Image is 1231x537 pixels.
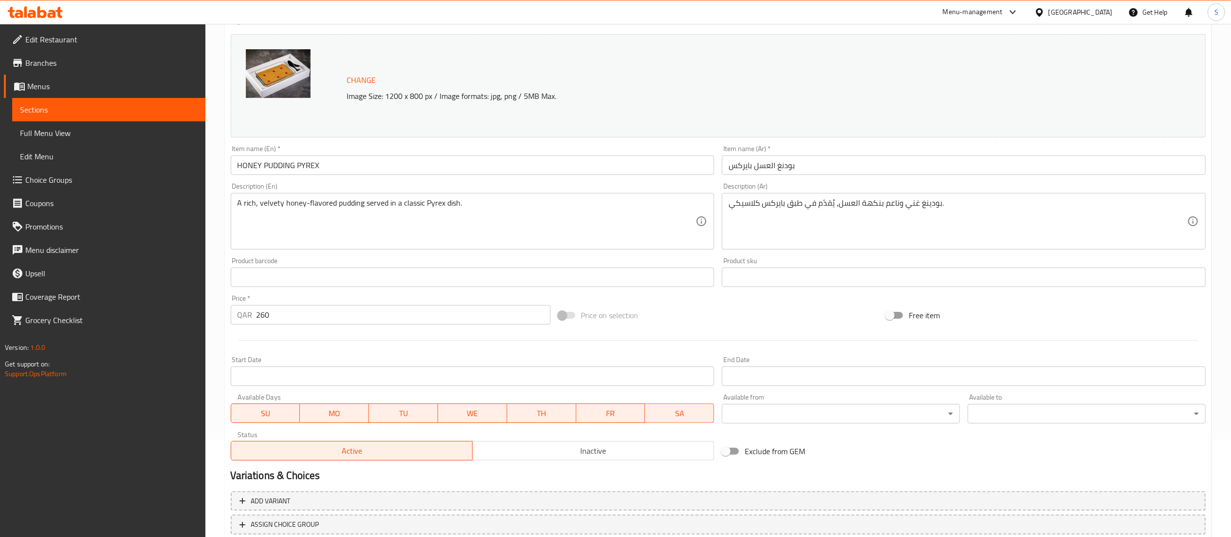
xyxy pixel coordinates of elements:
span: Sections [20,104,198,115]
span: Branches [25,57,198,69]
button: Active [231,441,473,460]
button: WE [438,403,507,423]
span: Grocery Checklist [25,314,198,326]
button: Inactive [472,441,714,460]
h2: Variations & Choices [231,468,1206,483]
span: Coupons [25,197,198,209]
span: Free item [909,309,940,321]
span: 1.0.0 [30,341,45,354]
input: Please enter product barcode [231,268,715,287]
span: ASSIGN CHOICE GROUP [251,518,319,531]
span: TU [373,406,434,421]
a: Upsell [4,262,205,285]
span: Inactive [477,444,710,458]
div: Menu-management [943,6,1003,18]
input: Please enter price [257,305,551,325]
button: Add variant [231,491,1206,511]
button: Change [343,70,380,90]
span: MO [304,406,365,421]
textarea: بودينغ غني وناعم بنكهة العسل، يُقدّم في طبق بايركس كلاسيكي. [729,198,1187,245]
a: Grocery Checklist [4,308,205,332]
span: Choice Groups [25,174,198,186]
div: ​ [968,404,1206,423]
button: SA [645,403,714,423]
span: SA [649,406,710,421]
a: Choice Groups [4,168,205,192]
span: Price on selection [581,309,639,321]
p: QAR [238,309,253,321]
a: Sections [12,98,205,121]
button: TU [369,403,438,423]
span: Add variant [251,495,291,507]
a: Support.OpsPlatform [5,367,67,380]
div: ​ [722,404,960,423]
span: Menus [27,80,198,92]
span: Active [235,444,469,458]
a: Menus [4,75,205,98]
span: TH [511,406,572,421]
span: Version: [5,341,29,354]
span: Get support on: [5,358,50,370]
a: Promotions [4,215,205,238]
button: ASSIGN CHOICE GROUP [231,515,1206,535]
span: Edit Menu [20,151,198,162]
span: SU [235,406,296,421]
p: Image Size: 1200 x 800 px / Image formats: jpg, png / 5MB Max. [343,90,1052,102]
input: Enter name Ar [722,155,1206,175]
a: Coupons [4,192,205,215]
span: WE [442,406,503,421]
span: Promotions [25,221,198,232]
button: MO [300,403,369,423]
input: Enter name En [231,155,715,175]
span: Change [347,73,376,87]
span: Coverage Report [25,291,198,303]
h2: Update HONEY PUDDING PYREX [231,11,1206,26]
span: S [1214,7,1218,18]
span: FR [580,406,642,421]
a: Coverage Report [4,285,205,308]
img: mmw_638762356898593549 [246,49,311,98]
span: Upsell [25,268,198,279]
a: Edit Menu [12,145,205,168]
button: TH [507,403,576,423]
span: Exclude from GEM [745,445,805,457]
textarea: A rich, velvety honey-flavored pudding served in a classic Pyrex dish. [238,198,696,245]
span: Full Menu View [20,127,198,139]
div: [GEOGRAPHIC_DATA] [1048,7,1113,18]
a: Edit Restaurant [4,28,205,51]
a: Branches [4,51,205,75]
button: FR [576,403,645,423]
span: Menu disclaimer [25,244,198,256]
button: SU [231,403,300,423]
span: Edit Restaurant [25,34,198,45]
a: Full Menu View [12,121,205,145]
a: Menu disclaimer [4,238,205,262]
input: Please enter product sku [722,268,1206,287]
